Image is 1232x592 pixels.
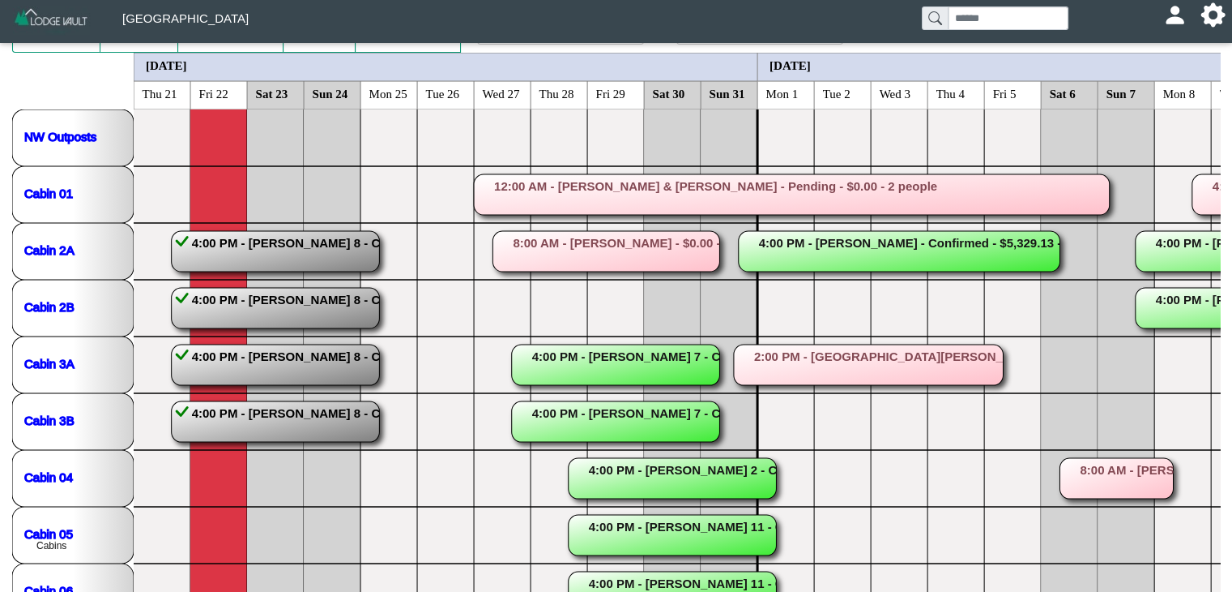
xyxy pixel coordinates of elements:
text: Fri 5 [993,87,1017,100]
text: Sat 6 [1050,87,1076,100]
text: [DATE] [769,58,811,71]
text: Thu 28 [539,87,574,100]
text: [DATE] [146,58,187,71]
text: Wed 27 [483,87,520,100]
a: Cabin 05 [24,526,73,540]
text: Fri 29 [596,87,625,100]
svg: gear fill [1207,9,1219,21]
text: Cabins [36,540,66,551]
text: Thu 21 [143,87,177,100]
a: Cabin 2A [24,242,75,256]
text: Tue 2 [823,87,850,100]
text: Sun 24 [313,87,348,100]
a: Cabin 3A [24,356,75,370]
a: Cabin 01 [24,186,73,199]
text: Mon 8 [1163,87,1196,100]
a: Cabin 04 [24,470,73,483]
text: Sun 7 [1106,87,1136,100]
text: Sat 23 [256,87,288,100]
a: Cabin 3B [24,413,75,427]
text: Tue 26 [426,87,460,100]
text: Mon 25 [369,87,407,100]
text: Sat 30 [653,87,685,100]
text: Thu 4 [936,87,966,100]
img: Z [13,6,90,35]
text: Wed 3 [880,87,910,100]
text: Mon 1 [766,87,799,100]
a: NW Outposts [24,129,96,143]
a: Cabin 2B [24,299,75,313]
text: Fri 22 [199,87,228,100]
text: Sun 31 [710,87,745,100]
svg: person fill [1169,9,1181,21]
svg: search [928,11,941,24]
